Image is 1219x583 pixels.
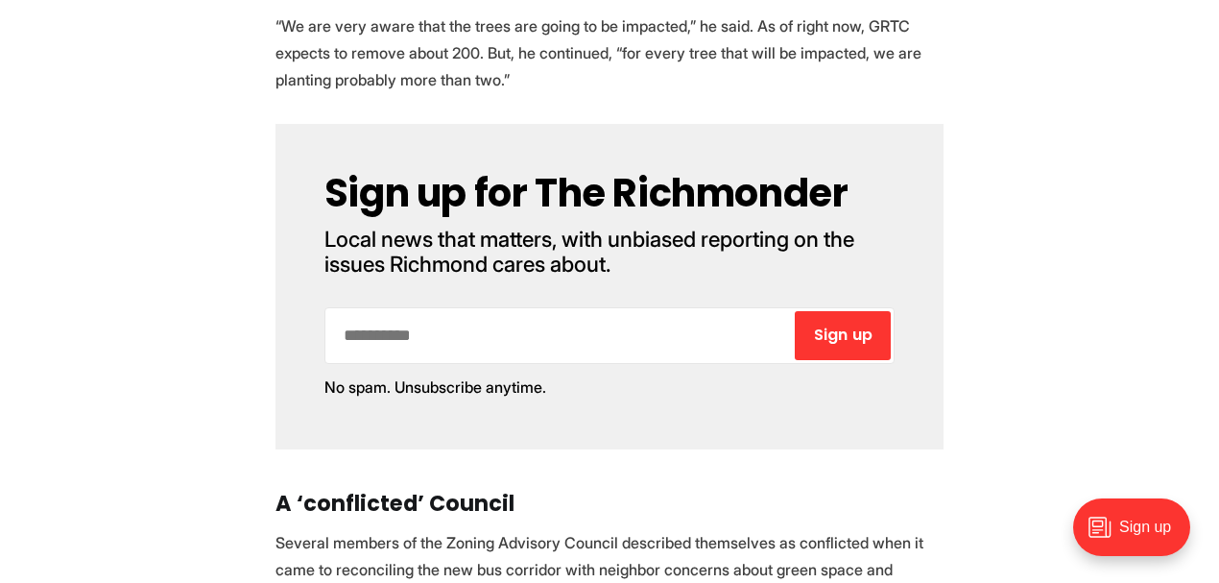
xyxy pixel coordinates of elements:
[795,311,891,360] button: Sign up
[275,12,944,93] p: “We are very aware that the trees are going to be impacted,” he said. As of right now, GRTC expec...
[324,166,849,220] span: Sign up for The Richmonder
[1057,489,1219,583] iframe: portal-trigger
[275,488,514,519] strong: A ‘conflicted’ Council
[324,377,546,397] span: No spam. Unsubscribe anytime.
[814,328,872,343] span: Sign up
[324,226,859,278] span: Local news that matters, with unbiased reporting on the issues Richmond cares about.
